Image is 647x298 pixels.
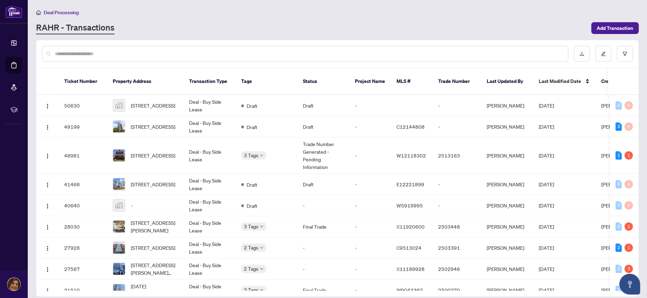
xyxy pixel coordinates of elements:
[624,101,633,110] div: 0
[42,221,53,232] button: Logo
[113,150,125,161] img: thumbnail-img
[247,181,257,188] span: Draft
[615,265,622,273] div: 0
[131,152,175,159] span: [STREET_ADDRESS]
[297,216,349,237] td: Final Trade
[297,68,349,95] th: Status
[247,202,257,210] span: Draft
[244,151,258,159] span: 3 Tags
[433,216,481,237] td: 2503448
[131,244,175,252] span: [STREET_ADDRESS]
[184,137,236,174] td: Deal - Buy Side Lease
[236,68,297,95] th: Tags
[601,102,639,109] span: [PERSON_NAME]
[624,201,633,210] div: 0
[349,95,391,116] td: -
[601,124,639,130] span: [PERSON_NAME]
[601,152,639,159] span: [PERSON_NAME]
[260,246,263,249] span: down
[6,5,22,18] img: logo
[433,237,481,258] td: 2503391
[42,121,53,132] button: Logo
[397,223,425,230] span: X11920600
[113,263,125,275] img: thumbnail-img
[131,282,178,298] span: [DATE][STREET_ADDRESS]
[113,100,125,111] img: thumbnail-img
[539,77,581,85] span: Last Modified Date
[59,216,107,237] td: 28030
[481,95,533,116] td: [PERSON_NAME]
[59,95,107,116] td: 50630
[615,122,622,131] div: 3
[615,201,622,210] div: 0
[601,181,639,187] span: [PERSON_NAME]
[596,68,637,95] th: Created By
[45,288,50,293] img: Logo
[397,287,423,293] span: W9043362
[539,202,554,208] span: [DATE]
[481,174,533,195] td: [PERSON_NAME]
[297,195,349,216] td: -
[131,102,175,109] span: [STREET_ADDRESS]
[45,153,50,159] img: Logo
[184,174,236,195] td: Deal - Buy Side Lease
[601,287,639,293] span: [PERSON_NAME]
[397,181,424,187] span: E12221899
[59,68,107,95] th: Ticket Number
[184,216,236,237] td: Deal - Buy Side Lease
[624,222,633,231] div: 1
[59,195,107,216] td: 40640
[349,137,391,174] td: -
[433,174,481,195] td: -
[622,51,627,56] span: filter
[42,150,53,161] button: Logo
[624,244,633,252] div: 1
[7,278,20,291] img: Profile Icon
[349,258,391,280] td: -
[247,102,257,110] span: Draft
[42,263,53,274] button: Logo
[184,258,236,280] td: Deal - Buy Side Lease
[131,219,178,234] span: [STREET_ADDRESS][PERSON_NAME]
[113,178,125,190] img: thumbnail-img
[297,95,349,116] td: Draft
[260,267,263,271] span: down
[574,46,590,62] button: download
[539,223,554,230] span: [DATE]
[433,258,481,280] td: 2502946
[617,46,633,62] button: filter
[184,95,236,116] td: Deal - Buy Side Lease
[615,244,622,252] div: 2
[59,258,107,280] td: 27567
[539,102,554,109] span: [DATE]
[624,180,633,188] div: 0
[45,103,50,109] img: Logo
[533,68,596,95] th: Last Modified Date
[297,116,349,137] td: Draft
[624,122,633,131] div: 0
[481,258,533,280] td: [PERSON_NAME]
[297,237,349,258] td: -
[44,9,79,16] span: Deal Processing
[539,124,554,130] span: [DATE]
[433,137,481,174] td: 2513163
[260,154,263,157] span: down
[433,68,481,95] th: Trade Number
[113,284,125,296] img: thumbnail-img
[624,151,633,160] div: 1
[601,51,606,56] span: edit
[601,223,639,230] span: [PERSON_NAME]
[597,23,633,34] span: Add Transaction
[349,195,391,216] td: -
[45,267,50,272] img: Logo
[184,195,236,216] td: Deal - Buy Side Lease
[481,216,533,237] td: [PERSON_NAME]
[539,152,554,159] span: [DATE]
[349,68,391,95] th: Project Name
[595,46,611,62] button: edit
[624,265,633,273] div: 3
[481,116,533,137] td: [PERSON_NAME]
[184,68,236,95] th: Transaction Type
[184,237,236,258] td: Deal - Buy Side Lease
[131,180,175,188] span: [STREET_ADDRESS]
